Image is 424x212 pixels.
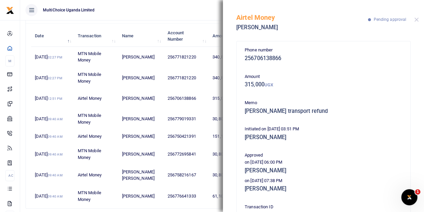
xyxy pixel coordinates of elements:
[48,76,62,80] small: 02:27 PM
[245,185,402,192] h5: [PERSON_NAME]
[31,129,74,144] td: [DATE]
[236,13,368,22] h5: Airtel Money
[415,189,420,195] span: 1
[74,144,118,165] td: MTN Mobile Money
[245,159,402,166] p: on [DATE] 06:00 PM
[74,129,118,144] td: Airtel Money
[164,47,209,68] td: 256771821220
[74,165,118,185] td: Airtel Money
[118,88,164,108] td: [PERSON_NAME]
[245,108,402,115] h5: [PERSON_NAME] transport refund
[401,189,417,205] iframe: Intercom live chat
[164,88,209,108] td: 256706138866
[74,26,118,46] th: Transaction: activate to sort column ascending
[48,173,63,177] small: 09:40 AM
[118,109,164,129] td: [PERSON_NAME]
[74,68,118,88] td: MTN Mobile Money
[164,165,209,185] td: 256758216167
[245,81,402,88] h5: 315,000
[209,26,239,46] th: Amount: activate to sort column ascending
[48,117,63,121] small: 09:40 AM
[31,68,74,88] td: [DATE]
[245,55,402,62] h5: 256706138866
[209,129,239,144] td: 151,100
[74,109,118,129] td: MTN Mobile Money
[48,55,62,59] small: 02:27 PM
[118,129,164,144] td: [PERSON_NAME]
[118,144,164,165] td: [PERSON_NAME]
[74,186,118,206] td: MTN Mobile Money
[31,165,74,185] td: [DATE]
[245,177,402,184] p: on [DATE] 07:38 PM
[264,82,273,87] small: UGX
[40,7,97,13] span: MultiChoice Uganda Limited
[118,26,164,46] th: Name: activate to sort column ascending
[245,73,402,80] p: Amount
[209,88,239,108] td: 315,000
[48,135,63,138] small: 09:40 AM
[164,26,209,46] th: Account Number: activate to sort column ascending
[245,126,402,133] p: Initiated on [DATE] 03:51 PM
[373,17,406,22] span: Pending approval
[118,47,164,68] td: [PERSON_NAME]
[31,144,74,165] td: [DATE]
[74,47,118,68] td: MTN Mobile Money
[74,88,118,108] td: Airtel Money
[164,129,209,144] td: 256750421391
[245,99,402,107] p: Memo
[31,109,74,129] td: [DATE]
[118,186,164,206] td: [PERSON_NAME]
[209,68,239,88] td: 340,808
[118,68,164,88] td: [PERSON_NAME]
[209,47,239,68] td: 340,808
[48,97,62,100] small: 12:51 PM
[118,165,164,185] td: [PERSON_NAME] [PERSON_NAME]
[31,26,74,46] th: Date: activate to sort column descending
[164,109,209,129] td: 256779019331
[164,186,209,206] td: 256776641333
[5,55,14,67] li: M
[48,153,63,156] small: 09:40 AM
[209,144,239,165] td: 30,800
[6,7,14,12] a: logo-small logo-large logo-large
[48,195,63,198] small: 09:40 AM
[245,47,402,54] p: Phone number
[236,24,368,31] h5: [PERSON_NAME]
[245,134,402,141] h5: [PERSON_NAME]
[31,186,74,206] td: [DATE]
[209,165,239,185] td: 30,800
[209,186,239,206] td: 61,100
[31,47,74,68] td: [DATE]
[31,88,74,108] td: [DATE]
[164,144,209,165] td: 256772695841
[5,170,14,181] li: Ac
[245,167,402,174] h5: [PERSON_NAME]
[6,6,14,14] img: logo-small
[414,17,419,22] button: Close
[245,152,402,159] p: Approved
[209,109,239,129] td: 30,800
[245,204,402,211] p: Transaction ID
[164,68,209,88] td: 256771821220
